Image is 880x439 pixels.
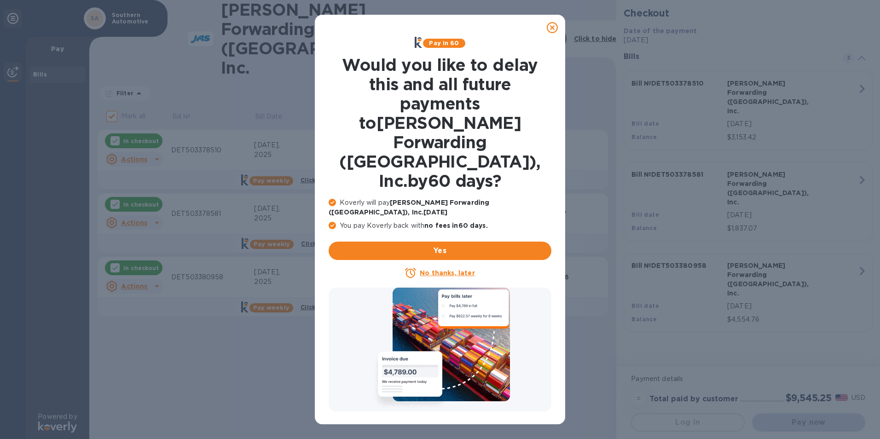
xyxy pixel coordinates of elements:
b: Pay in 60 [429,40,459,46]
p: Koverly will pay [329,198,551,217]
p: You pay Koverly back with [329,221,551,231]
span: Yes [336,245,544,256]
h1: Would you like to delay this and all future payments to [PERSON_NAME] Forwarding ([GEOGRAPHIC_DAT... [329,55,551,191]
u: No thanks, later [420,269,475,277]
b: no fees in 60 days . [424,222,487,229]
b: [PERSON_NAME] Forwarding ([GEOGRAPHIC_DATA]), Inc. [DATE] [329,199,489,216]
button: Yes [329,242,551,260]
